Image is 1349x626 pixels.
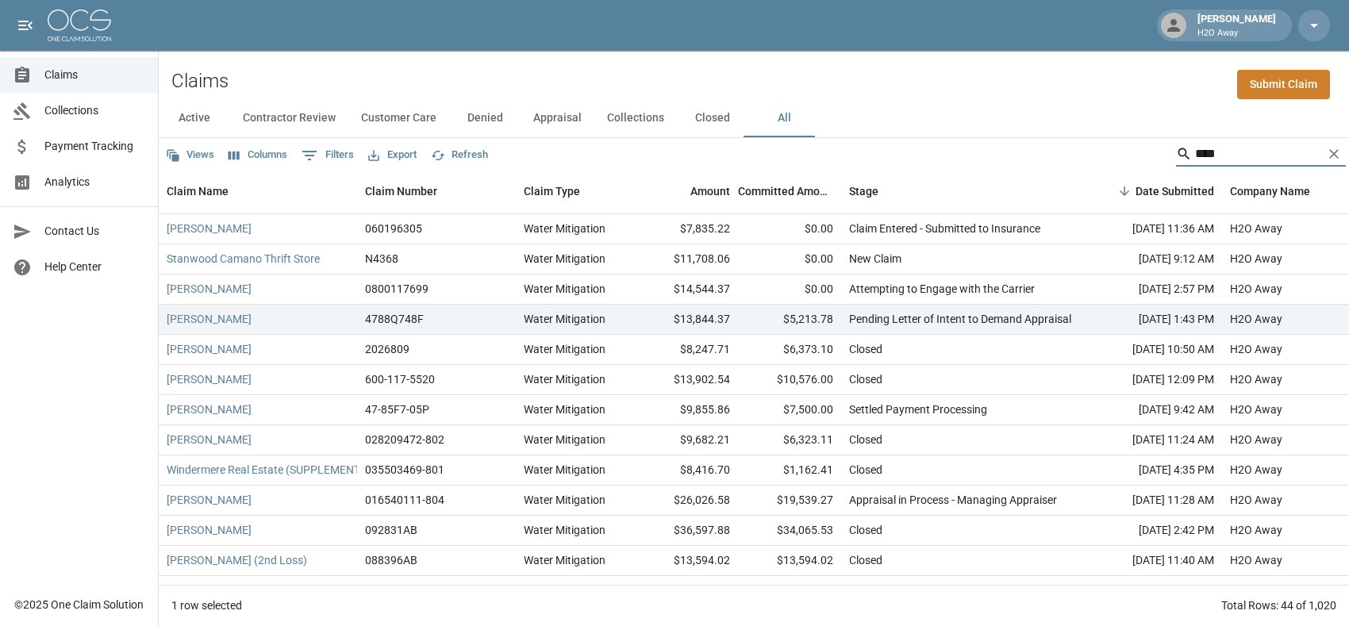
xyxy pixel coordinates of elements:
[516,169,635,213] div: Claim Type
[849,251,901,267] div: New Claim
[849,221,1040,236] div: Claim Entered - Submitted to Insurance
[524,371,605,387] div: Water Mitigation
[1230,281,1282,297] div: H2O Away
[524,462,605,478] div: Water Mitigation
[1079,516,1222,546] div: [DATE] 2:42 PM
[365,221,422,236] div: 060196305
[738,516,841,546] div: $34,065.53
[849,492,1057,508] div: Appraisal in Process - Managing Appraiser
[365,251,398,267] div: N4368
[1230,522,1282,538] div: H2O Away
[849,522,882,538] div: Closed
[1079,335,1222,365] div: [DATE] 10:50 AM
[849,401,987,417] div: Settled Payment Processing
[365,432,444,447] div: 028209472-802
[738,335,841,365] div: $6,373.10
[524,492,605,508] div: Water Mitigation
[365,492,444,508] div: 016540111-804
[167,401,252,417] a: [PERSON_NAME]
[849,169,878,213] div: Stage
[1230,221,1282,236] div: H2O Away
[1197,27,1276,40] p: H2O Away
[738,275,841,305] div: $0.00
[167,281,252,297] a: [PERSON_NAME]
[524,311,605,327] div: Water Mitigation
[159,169,357,213] div: Claim Name
[365,311,424,327] div: 4788Q748F
[524,281,605,297] div: Water Mitigation
[524,432,605,447] div: Water Mitigation
[635,455,738,486] div: $8,416.70
[1230,492,1282,508] div: H2O Away
[1230,462,1282,478] div: H2O Away
[167,492,252,508] a: [PERSON_NAME]
[738,305,841,335] div: $5,213.78
[849,311,1071,327] div: Pending Letter of Intent to Demand Appraisal
[1230,552,1282,568] div: H2O Away
[738,169,841,213] div: Committed Amount
[357,169,516,213] div: Claim Number
[1079,275,1222,305] div: [DATE] 2:57 PM
[1230,371,1282,387] div: H2O Away
[167,552,307,568] a: [PERSON_NAME] (2nd Loss)
[44,102,145,119] span: Collections
[849,432,882,447] div: Closed
[738,169,833,213] div: Committed Amount
[635,214,738,244] div: $7,835.22
[524,522,605,538] div: Water Mitigation
[365,401,429,417] div: 47-85F7-05P
[841,169,1079,213] div: Stage
[635,395,738,425] div: $9,855.86
[10,10,41,41] button: open drawer
[44,259,145,275] span: Help Center
[849,341,882,357] div: Closed
[635,169,738,213] div: Amount
[1113,180,1136,202] button: Sort
[1079,244,1222,275] div: [DATE] 9:12 AM
[365,341,409,357] div: 2026809
[44,174,145,190] span: Analytics
[365,371,435,387] div: 600-117-5520
[364,143,421,167] button: Export
[1230,582,1282,598] div: H2O Away
[167,462,377,478] a: Windermere Real Estate (SUPPLEMENTAL)
[738,395,841,425] div: $7,500.00
[1079,546,1222,576] div: [DATE] 11:40 AM
[1230,311,1282,327] div: H2O Away
[167,311,252,327] a: [PERSON_NAME]
[738,244,841,275] div: $0.00
[690,169,730,213] div: Amount
[44,223,145,240] span: Contact Us
[738,546,841,576] div: $13,594.02
[365,522,417,538] div: 092831AB
[1230,401,1282,417] div: H2O Away
[171,597,242,613] div: 1 row selected
[635,305,738,335] div: $13,844.37
[738,576,841,606] div: $14,500.00
[1230,341,1282,357] div: H2O Away
[738,214,841,244] div: $0.00
[44,67,145,83] span: Claims
[849,281,1035,297] div: Attempting to Engage with the Carrier
[524,341,605,357] div: Water Mitigation
[635,516,738,546] div: $36,597.88
[449,99,521,137] button: Denied
[348,99,449,137] button: Customer Care
[167,582,252,598] a: [PERSON_NAME]
[1079,169,1222,213] div: Date Submitted
[167,522,252,538] a: [PERSON_NAME]
[677,99,748,137] button: Closed
[635,546,738,576] div: $13,594.02
[748,99,820,137] button: All
[524,582,605,598] div: Water Mitigation
[1230,432,1282,447] div: H2O Away
[1230,251,1282,267] div: H2O Away
[162,143,218,167] button: Views
[1079,455,1222,486] div: [DATE] 4:35 PM
[1322,142,1346,166] button: Clear
[225,143,291,167] button: Select columns
[167,169,229,213] div: Claim Name
[14,597,144,613] div: © 2025 One Claim Solution
[524,251,605,267] div: Water Mitigation
[167,251,320,267] a: Stanwood Camano Thrift Store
